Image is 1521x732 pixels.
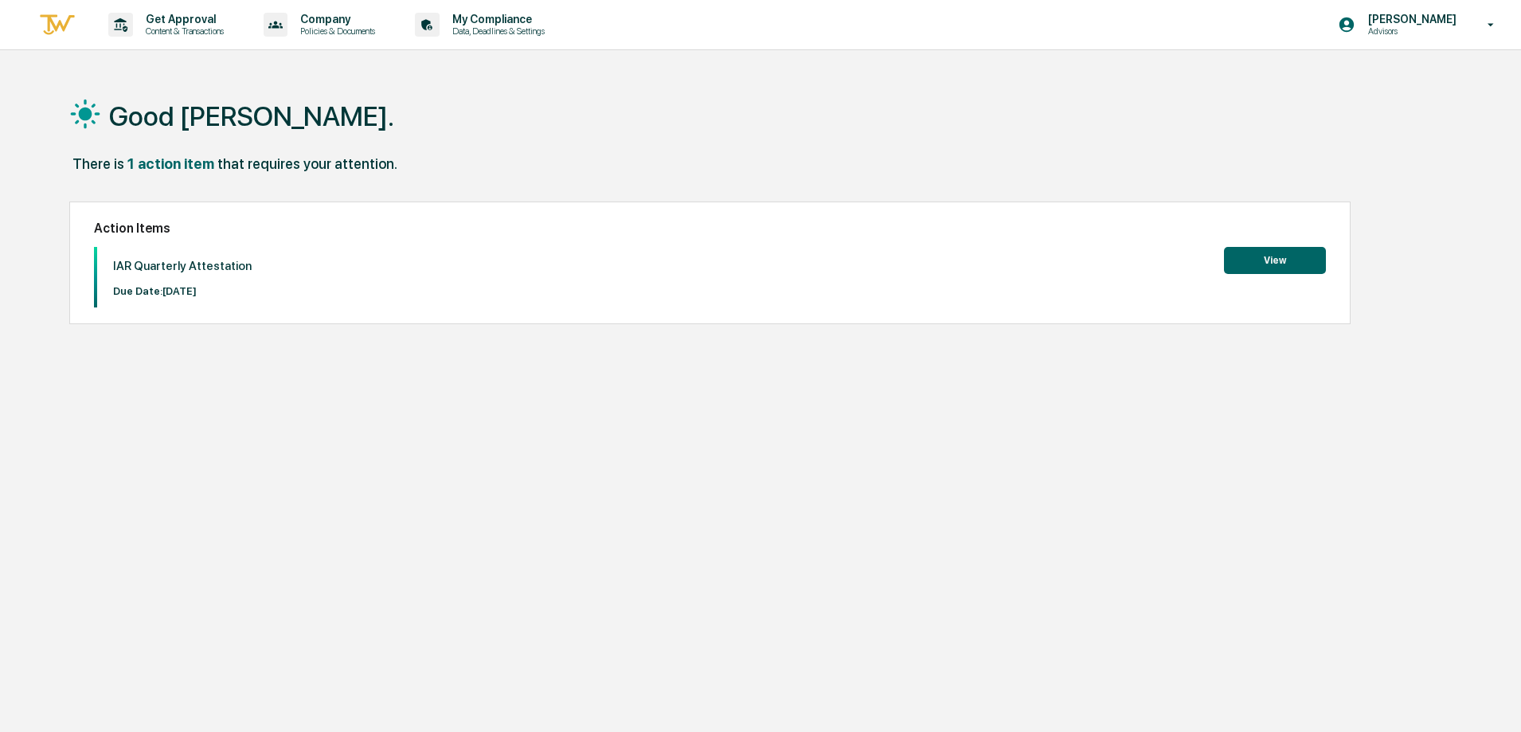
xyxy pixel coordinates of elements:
div: that requires your attention. [217,155,397,172]
p: Content & Transactions [133,25,232,37]
p: [PERSON_NAME] [1355,13,1464,25]
p: My Compliance [440,13,553,25]
p: IAR Quarterly Attestation [113,259,252,273]
img: logo [38,12,76,38]
div: There is [72,155,124,172]
h1: Good [PERSON_NAME]. [109,100,394,132]
p: Due Date: [DATE] [113,285,252,297]
button: View [1224,247,1326,274]
a: View [1224,252,1326,267]
h2: Action Items [94,221,1326,236]
p: Get Approval [133,13,232,25]
p: Policies & Documents [287,25,383,37]
p: Data, Deadlines & Settings [440,25,553,37]
p: Company [287,13,383,25]
p: Advisors [1355,25,1464,37]
div: 1 action item [127,155,214,172]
